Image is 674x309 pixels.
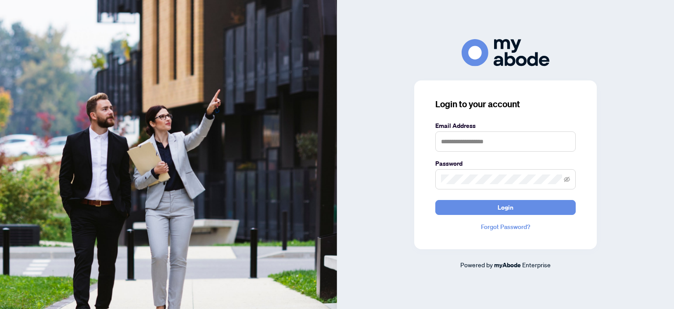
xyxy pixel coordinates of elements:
[435,98,576,110] h3: Login to your account
[435,159,576,168] label: Password
[435,200,576,215] button: Login
[462,39,549,66] img: ma-logo
[522,261,551,269] span: Enterprise
[564,176,570,182] span: eye-invisible
[435,222,576,232] a: Forgot Password?
[498,200,513,214] span: Login
[435,121,576,131] label: Email Address
[494,260,521,270] a: myAbode
[460,261,493,269] span: Powered by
